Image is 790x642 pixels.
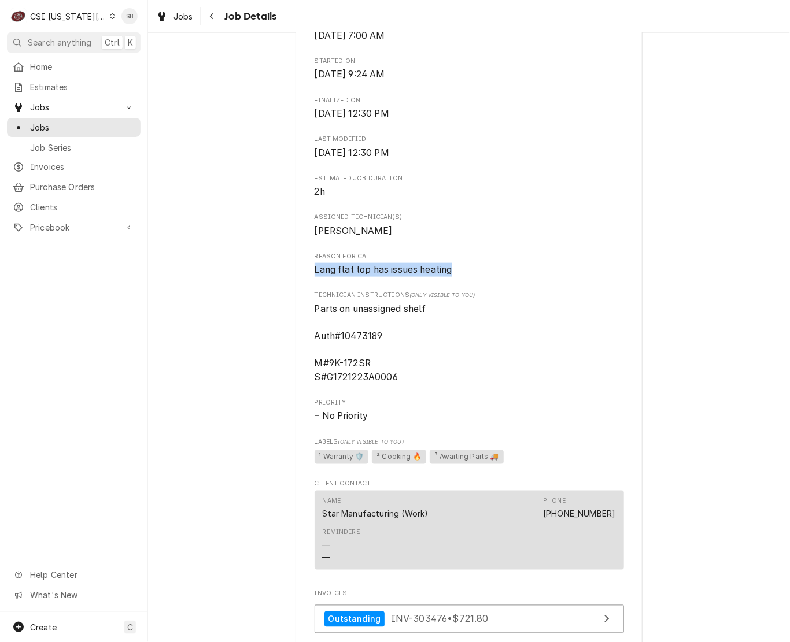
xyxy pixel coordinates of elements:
a: View Invoice [315,605,624,633]
span: Jobs [30,101,117,113]
div: Reminders [323,528,361,563]
span: Pricebook [30,221,117,233]
span: Last Modified [315,146,624,160]
div: No Priority [315,409,624,423]
a: Invoices [7,157,141,176]
span: Estimated Job Duration [315,185,624,199]
div: Estimated Job Duration [315,174,624,199]
div: Reminders [323,528,361,537]
span: Assigned Technician(s) [315,224,624,238]
span: Estimates [30,81,135,93]
span: Reason For Call [315,263,624,277]
button: Search anythingCtrlK [7,32,141,53]
div: Last Modified [315,135,624,159]
a: Clients [7,198,141,217]
span: Priority [315,409,624,423]
div: Client Contact [315,480,624,575]
div: Phone [543,497,566,506]
span: [DATE] 12:30 PM [315,108,389,119]
span: 2h [315,186,325,197]
span: Invoices [30,161,135,173]
span: K [128,36,133,49]
span: ³ Awaiting Parts 🚚 [430,450,504,464]
div: Invoices [315,589,624,639]
span: Started On [315,57,624,66]
span: Client Contact [315,480,624,489]
span: Finalized On [315,107,624,121]
div: Reason For Call [315,252,624,277]
span: Job Details [222,9,277,24]
span: Labels [315,437,624,447]
a: Go to Jobs [7,98,141,117]
span: Lang flat top has issues heating [315,264,452,275]
div: SB [121,8,138,24]
div: Name [323,497,429,520]
span: INV-303476 • $721.80 [391,613,489,625]
div: Star Manufacturing (Work) [323,508,429,520]
span: ¹ Warranty 🛡️ [315,450,369,464]
a: Job Series [7,138,141,157]
span: Clients [30,201,135,213]
span: Estimated Job Duration [315,174,624,183]
span: [DATE] 12:30 PM [315,147,389,158]
span: Job Series [30,142,135,154]
div: Phone [543,497,615,520]
span: Finalized On [315,96,624,105]
div: [object Object] [315,437,624,466]
a: Go to Help Center [7,565,141,584]
div: Priority [315,398,624,423]
span: [PERSON_NAME] [315,225,393,236]
span: Priority [315,398,624,407]
div: CSI Kansas City's Avatar [10,8,27,24]
span: (Only Visible to You) [409,292,475,298]
span: Technician Instructions [315,291,624,300]
div: — [323,540,331,552]
div: C [10,8,27,24]
span: Started On [315,68,624,81]
span: Assigned Technician(s) [315,213,624,222]
span: Create [30,622,57,632]
span: Scheduled For [315,29,624,43]
span: [DATE] 7:00 AM [315,30,385,41]
div: Assigned Technician(s) [315,213,624,237]
div: Outstanding [324,611,385,627]
span: Reason For Call [315,252,624,261]
div: CSI [US_STATE][GEOGRAPHIC_DATA] [30,10,106,23]
span: Purchase Orders [30,181,135,193]
span: (Only Visible to You) [338,439,403,445]
div: Finalized On [315,96,624,121]
a: Estimates [7,77,141,97]
div: Name [323,497,341,506]
span: Jobs [30,121,135,133]
a: Go to Pricebook [7,218,141,237]
span: Last Modified [315,135,624,144]
div: Started On [315,57,624,81]
span: Help Center [30,569,134,581]
span: Ctrl [105,36,120,49]
div: Shayla Bell's Avatar [121,8,138,24]
a: Home [7,57,141,76]
span: Invoices [315,589,624,599]
span: What's New [30,589,134,601]
a: Jobs [152,7,198,26]
div: Client Contact List [315,491,624,575]
span: ² Cooking 🔥 [372,450,426,464]
div: Contact [315,491,624,570]
a: Jobs [7,118,141,137]
span: Search anything [28,36,91,49]
span: [DATE] 9:24 AM [315,69,385,80]
span: Parts on unassigned shelf Auth#10473189 M#9K-172SR S#G1721223A0006 [315,303,426,383]
div: [object Object] [315,291,624,384]
div: — [323,552,331,564]
span: C [127,621,133,633]
span: Home [30,61,135,73]
button: Navigate back [203,7,222,25]
a: [PHONE_NUMBER] [543,509,615,519]
span: Jobs [173,10,193,23]
a: Purchase Orders [7,177,141,196]
span: [object Object] [315,302,624,384]
a: Go to What's New [7,585,141,604]
span: [object Object] [315,448,624,466]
